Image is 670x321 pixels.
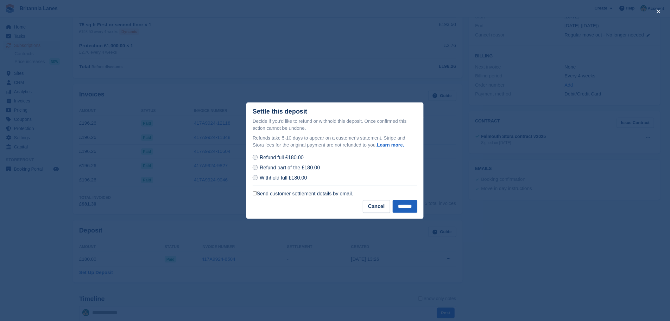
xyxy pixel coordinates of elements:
[253,155,258,160] input: Refund full £180.00
[253,175,258,180] input: Withhold full £180.00
[377,142,404,147] a: Learn more.
[253,134,417,149] p: Refunds take 5-10 days to appear on a customer's statement. Stripe and Stora fees for the origina...
[260,175,307,180] span: Withhold full £180.00
[260,165,320,170] span: Refund part of the £180.00
[260,155,304,160] span: Refund full £180.00
[253,108,307,115] div: Settle this deposit
[654,6,664,16] button: close
[253,118,417,132] p: Decide if you'd like to refund or withhold this deposit. Once confirmed this action cannot be und...
[253,191,353,197] label: Send customer settlement details by email.
[363,200,390,213] button: Cancel
[253,191,257,195] input: Send customer settlement details by email.
[253,165,258,170] input: Refund part of the £180.00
